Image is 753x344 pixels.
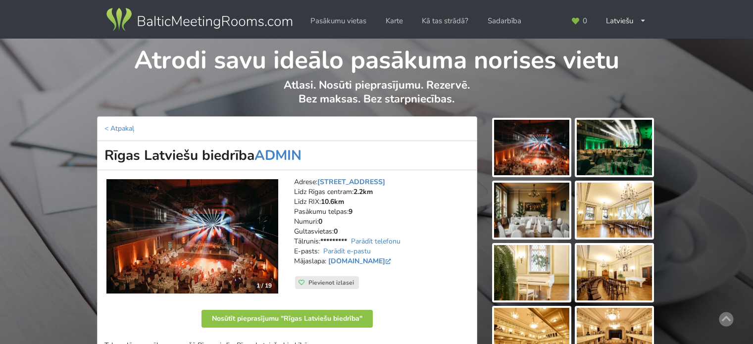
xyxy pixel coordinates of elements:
a: < Atpakaļ [104,124,134,133]
a: Parādīt e-pastu [323,246,371,256]
img: Rīgas Latviešu biedrība | Rīga | Pasākumu vieta - galerijas bilde [577,120,652,175]
a: Pasākumu vietas [303,11,373,31]
a: Vēsturiska vieta | Rīga | Rīgas Latviešu biedrība 1 / 19 [106,179,278,294]
a: [STREET_ADDRESS] [317,177,385,187]
img: Rīgas Latviešu biedrība | Rīga | Pasākumu vieta - galerijas bilde [577,245,652,300]
a: ADMIN [254,146,301,165]
strong: 0 [334,227,338,236]
strong: 0 [318,217,322,226]
img: Rīgas Latviešu biedrība | Rīga | Pasākumu vieta - galerijas bilde [494,183,569,238]
strong: 2.2km [353,187,373,197]
h1: Atrodi savu ideālo pasākuma norises vietu [98,39,655,76]
img: Rīgas Latviešu biedrība | Rīga | Pasākumu vieta - galerijas bilde [494,120,569,175]
a: [DOMAIN_NAME] [328,256,393,266]
div: 1 / 19 [251,278,278,293]
a: Parādīt telefonu [351,237,401,246]
strong: 10.6km [321,197,344,206]
p: Atlasi. Nosūti pieprasījumu. Rezervē. Bez maksas. Bez starpniecības. [98,78,655,116]
img: Rīgas Latviešu biedrība | Rīga | Pasākumu vieta - galerijas bilde [577,183,652,238]
a: Karte [379,11,410,31]
a: Sadarbība [481,11,528,31]
address: Adrese: Līdz Rīgas centram: Līdz RIX: Pasākumu telpas: Numuri: Gultasvietas: Tālrunis: E-pasts: M... [294,177,470,276]
strong: 9 [349,207,352,216]
img: Vēsturiska vieta | Rīga | Rīgas Latviešu biedrība [106,179,278,294]
img: Baltic Meeting Rooms [104,6,294,34]
img: Rīgas Latviešu biedrība | Rīga | Pasākumu vieta - galerijas bilde [494,245,569,300]
h1: Rīgas Latviešu biedrība [97,141,477,170]
a: Kā tas strādā? [415,11,475,31]
button: Nosūtīt pieprasījumu "Rīgas Latviešu biedrība" [201,310,373,328]
span: 0 [583,17,587,25]
span: Pievienot izlasei [308,279,354,287]
div: Latviešu [599,11,653,31]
